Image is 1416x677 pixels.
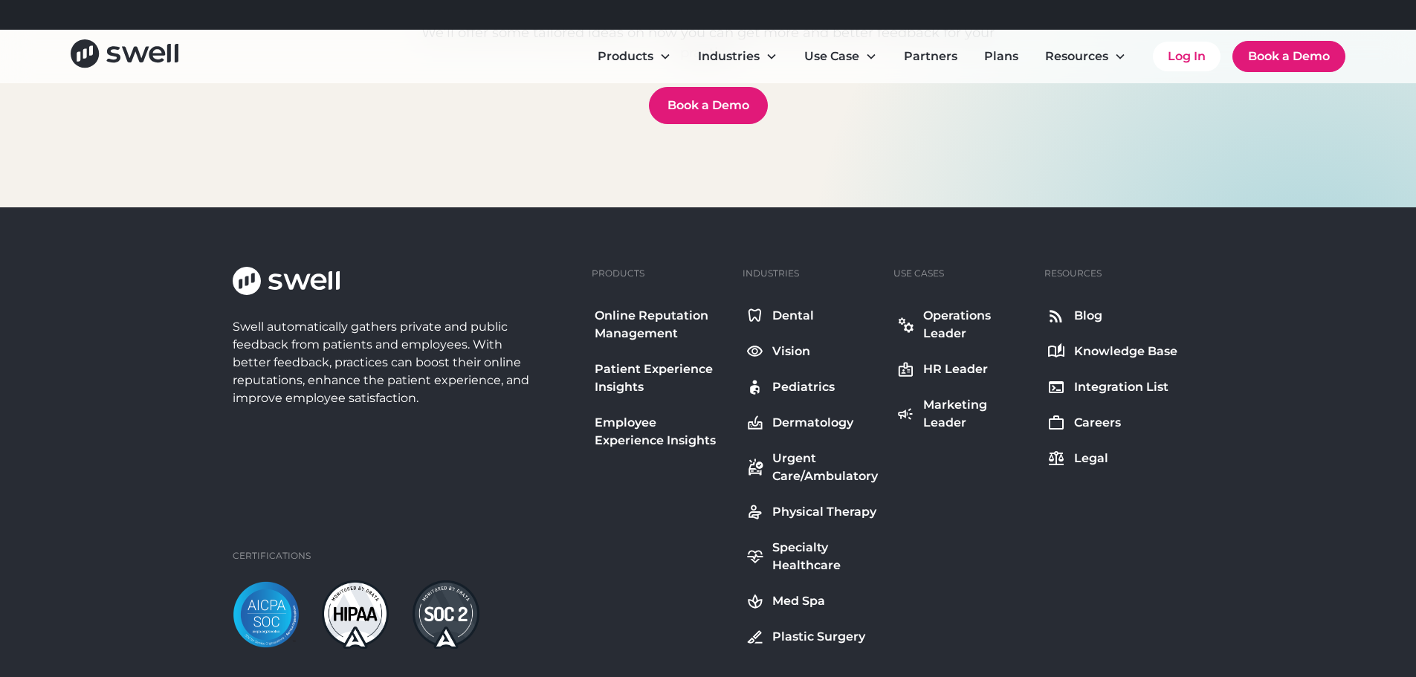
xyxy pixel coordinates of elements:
a: Plans [972,42,1030,71]
a: home [71,39,178,73]
div: Certifications [233,549,311,563]
div: Urgent Care/Ambulatory [772,450,879,485]
div: Blog [1074,307,1102,325]
a: Blog [1044,304,1180,328]
a: HR Leader [893,357,1032,381]
div: Careers [1074,414,1121,432]
a: Plastic Surgery [743,625,882,649]
div: Patient Experience Insights [595,360,728,396]
div: Swell automatically gathers private and public feedback from patients and employees. With better ... [233,318,536,407]
a: Dermatology [743,411,882,435]
div: Physical Therapy [772,503,876,521]
div: Use Cases [893,267,944,280]
div: Med Spa [772,592,825,610]
div: Resources [1044,267,1102,280]
a: Patient Experience Insights [592,357,731,399]
div: Operations Leader [923,307,1029,343]
a: Pediatrics [743,375,882,399]
a: Physical Therapy [743,500,882,524]
iframe: Chat Widget [1342,606,1416,677]
img: hipaa-light.png [322,580,389,649]
div: Specialty Healthcare [772,539,879,574]
div: Resources [1033,42,1138,71]
div: Industries [743,267,799,280]
div: HR Leader [923,360,988,378]
a: Specialty Healthcare [743,536,882,577]
div: Use Case [804,48,859,65]
a: Integration List [1044,375,1180,399]
a: Employee Experience Insights [592,411,731,453]
div: Integration List [1074,378,1168,396]
a: Online Reputation Management [592,304,731,346]
div: Products [598,48,653,65]
div: Online Reputation Management [595,307,728,343]
a: Dental [743,304,882,328]
div: Use Case [792,42,889,71]
div: Products [586,42,683,71]
a: Careers [1044,411,1180,435]
a: Med Spa [743,589,882,613]
div: Knowledge Base [1074,343,1177,360]
a: Log In [1153,42,1221,71]
div: Industries [686,42,789,71]
a: Urgent Care/Ambulatory [743,447,882,488]
div: Plastic Surgery [772,628,865,646]
a: Knowledge Base [1044,340,1180,363]
div: Vision [772,343,810,360]
div: Marketing Leader [923,396,1029,432]
img: soc2-dark.png [413,580,479,649]
a: Marketing Leader [893,393,1032,435]
a: Book a Demo [649,87,768,124]
div: Pediatrics [772,378,835,396]
div: Legal [1074,450,1108,467]
div: Industries [698,48,760,65]
div: Resources [1045,48,1108,65]
a: Vision [743,340,882,363]
a: Book a Demo [1232,41,1345,72]
a: Partners [892,42,969,71]
a: Operations Leader [893,304,1032,346]
div: Dermatology [772,414,853,432]
div: Dental [772,307,814,325]
div: Employee Experience Insights [595,414,728,450]
a: Legal [1044,447,1180,470]
div: Products [592,267,644,280]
